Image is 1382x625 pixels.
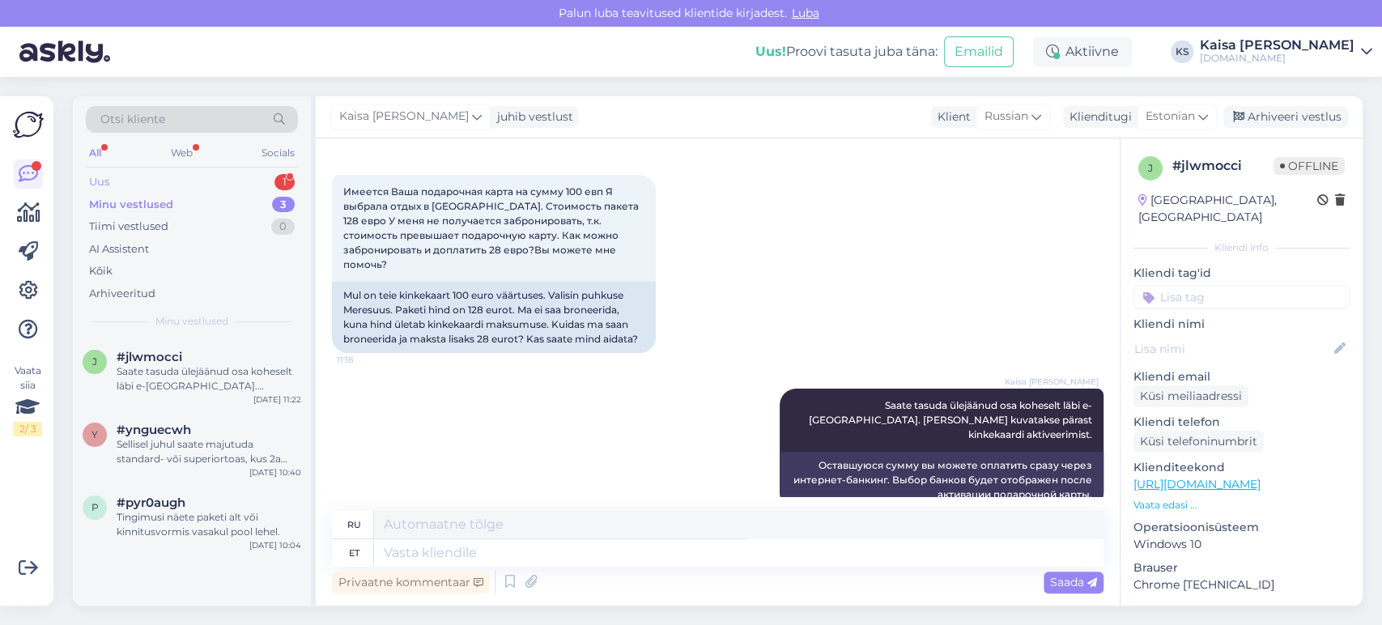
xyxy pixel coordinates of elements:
button: Emailid [944,36,1014,67]
div: Küsi meiliaadressi [1133,385,1248,407]
div: Tiimi vestlused [89,219,168,235]
b: Uus! [755,44,786,59]
p: Kliendi tag'id [1133,265,1350,282]
span: 11:18 [337,354,398,366]
div: AI Assistent [89,241,149,257]
span: Estonian [1146,108,1195,125]
div: Kaisa [PERSON_NAME] [1200,39,1354,52]
p: Windows 10 [1133,536,1350,553]
img: Askly Logo [13,109,44,140]
p: Klienditeekond [1133,459,1350,476]
div: Mul on teie kinkekaart 100 euro väärtuses. Valisin puhkuse Meresuus. Paketi hind on 128 eurot. Ma... [332,282,656,353]
span: Saada [1050,575,1097,589]
p: Chrome [TECHNICAL_ID] [1133,576,1350,593]
div: Küsi telefoninumbrit [1133,431,1264,453]
div: Proovi tasuta juba täna: [755,42,938,62]
span: Имеется Ваша подарочная карта на сумму 100 евп Я выбрала отдых в [GEOGRAPHIC_DATA]. Стоимость пак... [343,185,641,270]
div: 2 / 3 [13,422,42,436]
div: [DATE] 10:04 [249,539,301,551]
div: # jlwmocci [1172,156,1274,176]
span: Kaisa [PERSON_NAME] [1005,376,1099,388]
p: Kliendi nimi [1133,316,1350,333]
div: Privaatne kommentaar [332,572,490,593]
p: Kliendi email [1133,368,1350,385]
div: [DATE] 11:22 [253,393,301,406]
div: juhib vestlust [491,108,573,125]
div: ru [347,511,361,538]
a: [URL][DOMAIN_NAME] [1133,477,1261,491]
span: Russian [984,108,1028,125]
div: Aktiivne [1033,37,1132,66]
div: et [349,539,359,567]
p: Kliendi telefon [1133,414,1350,431]
div: Kõik [89,263,113,279]
input: Lisa nimi [1134,340,1331,358]
div: 1 [274,174,295,190]
div: 3 [272,197,295,213]
span: Luba [787,6,824,20]
div: Web [168,142,196,164]
a: Kaisa [PERSON_NAME][DOMAIN_NAME] [1200,39,1372,65]
div: Uus [89,174,109,190]
span: j [92,355,97,368]
span: Minu vestlused [155,314,228,329]
span: Otsi kliente [100,111,165,128]
span: #ynguecwh [117,423,191,437]
div: Kliendi info [1133,240,1350,255]
div: [DATE] 10:40 [249,466,301,478]
span: Offline [1274,157,1345,175]
span: y [91,428,98,440]
div: Sellisel juhul saate majutuda standard- või superiortoas, kus 2a laps magab vanematega samas vood... [117,437,301,466]
p: Brauser [1133,559,1350,576]
div: All [86,142,104,164]
div: Tingimusi näete paketi alt või kinnitusvormis vasakul pool lehel. [117,510,301,539]
div: Socials [258,142,298,164]
span: #pyr0augh [117,495,185,510]
div: [DOMAIN_NAME] [1200,52,1354,65]
div: Оставшуюся сумму вы можете оплатить сразу через интернет-банкинг. Выбор банков будет отображен по... [780,452,1103,508]
div: Saate tasuda ülejäänud osa koheselt läbi e-[GEOGRAPHIC_DATA]. [PERSON_NAME] kuvatakse pärast kink... [117,364,301,393]
p: Operatsioonisüsteem [1133,519,1350,536]
span: #jlwmocci [117,350,182,364]
div: Vaata siia [13,364,42,436]
div: Minu vestlused [89,197,173,213]
input: Lisa tag [1133,285,1350,309]
div: Klient [931,108,971,125]
span: Saate tasuda ülejäänud osa koheselt läbi e-[GEOGRAPHIC_DATA]. [PERSON_NAME] kuvatakse pärast kink... [809,399,1095,440]
div: [GEOGRAPHIC_DATA], [GEOGRAPHIC_DATA] [1138,192,1317,226]
div: Arhiveeri vestlus [1223,106,1348,128]
span: Kaisa [PERSON_NAME] [339,108,469,125]
div: KS [1171,40,1193,63]
div: 0 [271,219,295,235]
span: j [1148,162,1153,174]
p: Vaata edasi ... [1133,498,1350,512]
div: Klienditugi [1063,108,1132,125]
span: p [91,501,99,513]
div: Arhiveeritud [89,286,155,302]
